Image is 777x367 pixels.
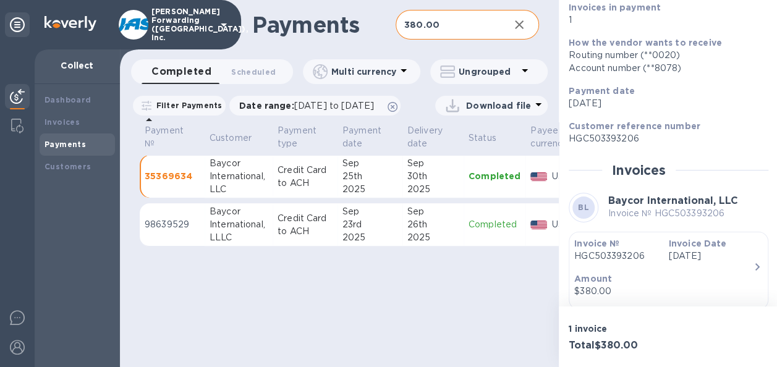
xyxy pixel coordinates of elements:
[569,232,768,310] button: Invoice №HGC503393206Invoice Date[DATE]Amount$380.00
[668,250,752,263] p: [DATE]
[569,86,635,96] b: Payment date
[342,205,397,218] div: Sep
[569,38,722,48] b: How the vendor wants to receive
[466,99,531,112] p: Download file
[569,14,758,27] p: 1
[210,218,268,231] div: International,
[530,221,547,229] img: USD
[469,170,520,182] p: Completed
[569,2,661,12] b: Invoices in payment
[469,218,520,231] p: Completed
[45,16,96,31] img: Logo
[569,323,663,335] p: 1 invoice
[608,195,738,206] b: Baycor International, LLC
[569,340,663,352] h3: Total $380.00
[45,59,110,72] p: Collect
[574,285,753,298] div: $380.00
[210,205,268,218] div: Baycor
[210,132,252,145] p: Customer
[145,218,200,231] p: 98639529
[574,250,658,263] p: HGC503393206
[668,238,726,248] b: Invoice Date
[145,124,200,150] span: Payment №
[331,65,396,78] p: Multi currency
[569,132,758,145] p: HGC503393206
[407,124,459,150] span: Delivery date
[342,124,381,150] p: Payment date
[578,203,589,212] b: BL
[342,231,397,244] div: 2025
[552,170,584,183] p: USD
[210,157,268,170] div: Baycor
[231,65,276,78] span: Scheduled
[530,124,584,150] span: Payee currency
[469,132,512,145] span: Status
[342,157,397,170] div: Sep
[252,12,396,38] h1: Payments
[210,170,268,183] div: International,
[145,170,200,182] p: 35369634
[407,218,459,231] div: 26th
[407,205,459,218] div: Sep
[229,96,401,116] div: Date range:[DATE] to [DATE]
[407,157,459,170] div: Sep
[612,162,666,178] h2: Invoices
[278,124,333,150] span: Payment type
[552,218,584,231] p: USD
[278,164,333,190] p: Credit Card to ACH
[45,117,80,127] b: Invoices
[530,172,547,181] img: USD
[145,124,184,150] p: Payment №
[151,63,211,80] span: Completed
[151,100,222,111] p: Filter Payments
[151,7,213,42] p: [PERSON_NAME] Forwarding ([GEOGRAPHIC_DATA]), Inc.
[530,124,567,150] p: Payee currency
[278,124,316,150] p: Payment type
[407,231,459,244] div: 2025
[278,212,333,238] p: Credit Card to ACH
[210,231,268,244] div: LLLC
[407,170,459,183] div: 30th
[569,49,758,62] div: Routing number (**0020)
[5,12,30,37] div: Unpin categories
[569,121,700,131] b: Customer reference number
[342,218,397,231] div: 23rd
[459,65,517,78] p: Ungrouped
[407,124,443,150] p: Delivery date
[569,62,758,75] div: Account number (**8078)
[45,140,86,149] b: Payments
[45,95,91,104] b: Dashboard
[569,97,758,110] p: [DATE]
[294,101,374,111] span: [DATE] to [DATE]
[45,162,91,171] b: Customers
[574,274,612,284] b: Amount
[574,238,619,248] b: Invoice №
[342,183,397,196] div: 2025
[210,132,268,145] span: Customer
[210,183,268,196] div: LLC
[342,124,397,150] span: Payment date
[407,183,459,196] div: 2025
[342,170,397,183] div: 25th
[469,132,496,145] p: Status
[239,99,380,112] p: Date range :
[608,207,738,220] p: Invoice № HGC503393206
